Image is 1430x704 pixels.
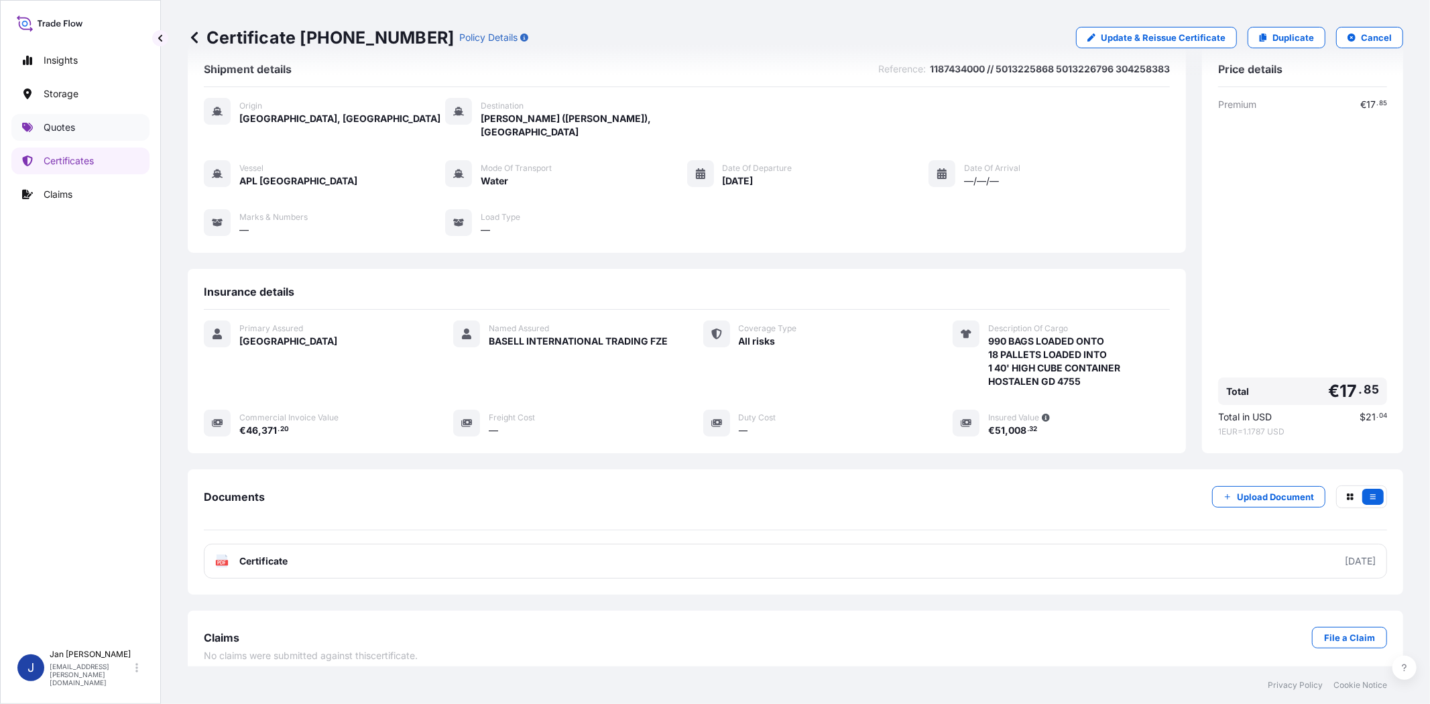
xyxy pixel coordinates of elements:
a: PDFCertificate[DATE] [204,544,1387,579]
p: Jan [PERSON_NAME] [50,649,133,660]
p: [EMAIL_ADDRESS][PERSON_NAME][DOMAIN_NAME] [50,662,133,687]
span: Duty Cost [739,412,776,423]
span: [GEOGRAPHIC_DATA] [239,335,337,348]
p: File a Claim [1324,631,1375,644]
span: 21 [1366,412,1376,422]
span: . [1359,386,1363,394]
span: Primary Assured [239,323,303,334]
span: $ [1360,412,1366,422]
span: Date of Arrival [964,163,1020,174]
a: Duplicate [1248,27,1325,48]
span: Insurance details [204,285,294,298]
p: Policy Details [459,31,518,44]
p: Update & Reissue Certificate [1101,31,1226,44]
span: 990 BAGS LOADED ONTO 18 PALLETS LOADED INTO 1 40' HIGH CUBE CONTAINER HOSTALEN GD 4755 [988,335,1120,388]
span: 85 [1379,101,1387,106]
p: Insights [44,54,78,67]
a: Insights [11,47,150,74]
span: — [239,223,249,237]
button: Cancel [1336,27,1403,48]
a: Cookie Notice [1333,680,1387,691]
a: File a Claim [1312,627,1387,648]
span: 17 [1339,383,1357,400]
span: [DATE] [723,174,754,188]
p: Certificates [44,154,94,168]
span: — [739,424,748,437]
p: Storage [44,87,78,101]
span: [PERSON_NAME] ([PERSON_NAME]), [GEOGRAPHIC_DATA] [481,112,687,139]
p: Cancel [1361,31,1392,44]
p: Upload Document [1237,490,1314,504]
span: 371 [261,426,277,435]
span: 85 [1364,386,1379,394]
span: Total [1226,385,1249,398]
button: Upload Document [1212,486,1325,508]
p: Claims [44,188,72,201]
span: 46 [246,426,258,435]
span: Description Of Cargo [988,323,1068,334]
span: Claims [204,631,239,644]
a: Quotes [11,114,150,141]
span: Coverage Type [739,323,797,334]
p: Quotes [44,121,75,134]
span: 51 [995,426,1005,435]
a: Storage [11,80,150,107]
span: Load Type [481,212,520,223]
span: € [1328,383,1339,400]
span: No claims were submitted against this certificate . [204,649,418,662]
span: Destination [481,101,524,111]
p: Duplicate [1272,31,1314,44]
span: 17 [1366,100,1376,109]
p: Certificate [PHONE_NUMBER] [188,27,454,48]
span: Marks & Numbers [239,212,308,223]
span: — [481,223,490,237]
span: 32 [1030,427,1038,432]
span: 008 [1008,426,1026,435]
span: , [1005,426,1008,435]
span: Freight Cost [489,412,535,423]
text: PDF [218,561,227,565]
span: Water [481,174,508,188]
span: Mode of Transport [481,163,552,174]
span: —/—/— [964,174,999,188]
a: Update & Reissue Certificate [1076,27,1237,48]
a: Claims [11,181,150,208]
span: 20 [280,427,289,432]
span: € [988,426,995,435]
span: . [1376,101,1378,106]
span: All risks [739,335,776,348]
span: BASELL INTERNATIONAL TRADING FZE [489,335,668,348]
span: Total in USD [1218,410,1272,424]
span: J [27,661,34,674]
span: APL [GEOGRAPHIC_DATA] [239,174,357,188]
a: Certificates [11,148,150,174]
span: Origin [239,101,262,111]
span: Insured Value [988,412,1039,423]
span: , [258,426,261,435]
span: 04 [1379,414,1387,418]
span: [GEOGRAPHIC_DATA], [GEOGRAPHIC_DATA] [239,112,440,125]
span: . [1027,427,1029,432]
span: . [1376,414,1378,418]
span: 1 EUR = 1.1787 USD [1218,426,1387,437]
span: € [239,426,246,435]
span: Commercial Invoice Value [239,412,339,423]
span: Premium [1218,98,1256,111]
span: Documents [204,490,265,504]
span: Certificate [239,554,288,568]
div: [DATE] [1345,554,1376,568]
span: . [278,427,280,432]
span: € [1360,100,1366,109]
span: — [489,424,498,437]
span: Vessel [239,163,263,174]
span: Named Assured [489,323,549,334]
span: Date of Departure [723,163,792,174]
a: Privacy Policy [1268,680,1323,691]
